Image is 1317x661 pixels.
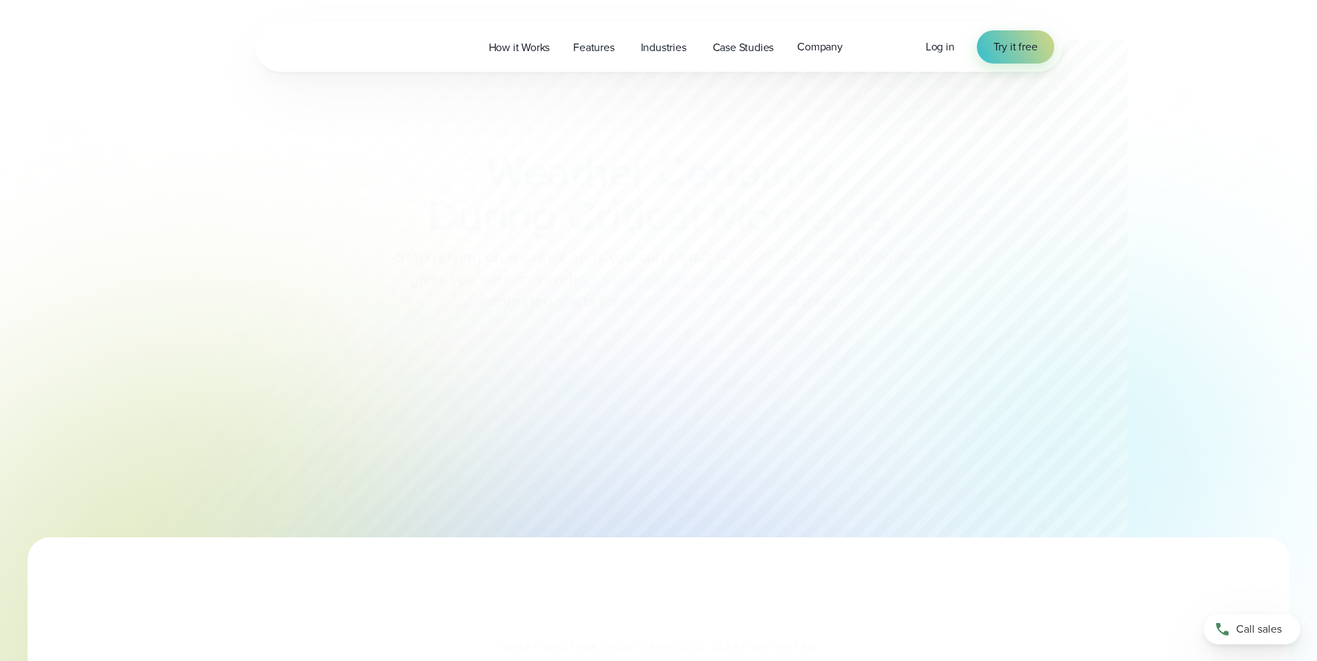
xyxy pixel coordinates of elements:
a: Call sales [1204,614,1300,644]
a: How it Works [477,33,562,61]
span: Industries [641,39,686,56]
span: Call sales [1236,621,1282,638]
span: Features [573,39,614,56]
span: How it Works [489,39,550,56]
span: Case Studies [713,39,774,56]
a: Case Studies [701,33,786,61]
span: Company [797,39,843,55]
a: Try it free [977,30,1054,64]
span: Try it free [993,39,1038,55]
a: Log in [926,39,955,55]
